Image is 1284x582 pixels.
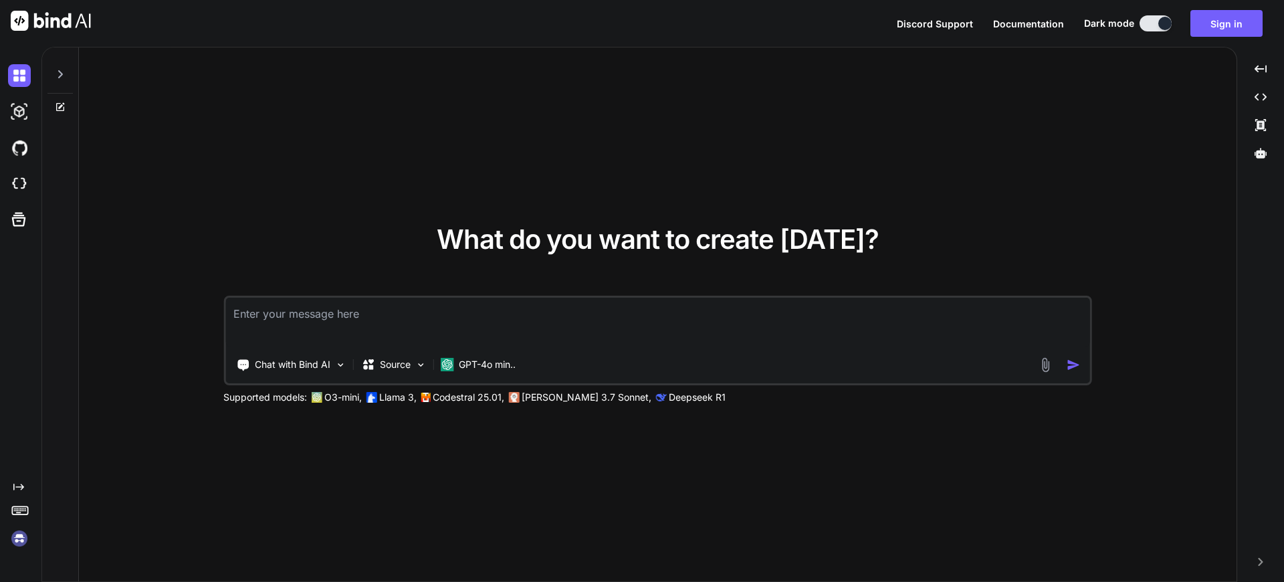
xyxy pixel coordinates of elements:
[522,391,651,404] p: [PERSON_NAME] 3.7 Sonnet,
[255,358,330,371] p: Chat with Bind AI
[8,136,31,159] img: githubDark
[366,392,377,403] img: Llama2
[897,18,973,29] span: Discord Support
[311,392,322,403] img: GPT-4
[8,527,31,550] img: signin
[897,17,973,31] button: Discord Support
[1067,358,1081,372] img: icon
[1038,357,1053,373] img: attachment
[993,17,1064,31] button: Documentation
[508,392,519,403] img: claude
[655,392,666,403] img: claude
[415,359,426,371] img: Pick Models
[334,359,346,371] img: Pick Tools
[324,391,362,404] p: O3-mini,
[1084,17,1134,30] span: Dark mode
[440,358,453,371] img: GPT-4o mini
[421,393,430,402] img: Mistral-AI
[11,11,91,31] img: Bind AI
[993,18,1064,29] span: Documentation
[433,391,504,404] p: Codestral 25.01,
[8,173,31,195] img: cloudideIcon
[8,100,31,123] img: darkAi-studio
[8,64,31,87] img: darkChat
[1190,10,1263,37] button: Sign in
[379,391,417,404] p: Llama 3,
[669,391,726,404] p: Deepseek R1
[459,358,516,371] p: GPT-4o min..
[380,358,411,371] p: Source
[437,223,879,256] span: What do you want to create [DATE]?
[223,391,307,404] p: Supported models:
